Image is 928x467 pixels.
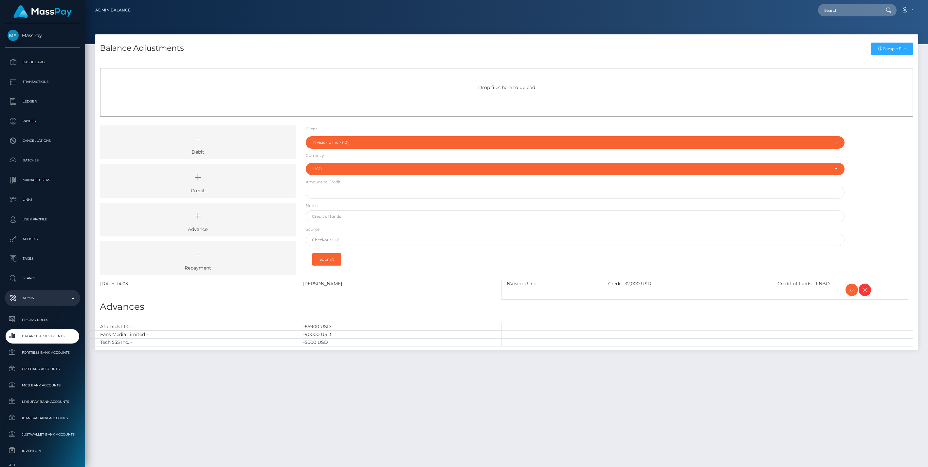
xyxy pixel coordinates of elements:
[298,339,501,346] div: -5000 USD
[5,113,80,129] a: Payees
[95,339,298,346] div: Tech 555 Inc. -
[8,116,78,126] p: Payees
[8,332,78,340] span: Balance Adjustments
[5,74,80,90] a: Transactions
[8,447,78,455] span: Inventory
[478,84,535,90] span: Drop files here to upload
[306,163,845,175] button: USD
[8,254,78,264] p: Taxes
[8,316,78,324] span: Pricing Rules
[8,175,78,185] p: Manage Users
[5,362,80,376] a: CRB Bank Accounts
[5,346,80,360] a: Fortress Bank Accounts
[8,195,78,205] p: Links
[5,251,80,267] a: Taxes
[5,152,80,169] a: Batches
[100,125,296,159] a: Debit
[100,164,296,198] a: Credit
[298,331,501,338] div: -90000 USD
[298,280,501,300] div: [PERSON_NAME]
[8,398,78,405] span: MyEUPay Bank Accounts
[313,140,830,145] div: NVisionU Inc - (121)
[8,30,19,41] img: MassPay
[8,293,78,303] p: Admin
[5,427,80,441] a: JustWallet Bank Accounts
[5,313,80,327] a: Pricing Rules
[5,32,80,38] span: MassPay
[773,280,840,299] div: Credit of funds - FNBO
[298,323,501,330] div: -85900 USD
[95,323,298,330] div: Atomick LLC -
[5,329,80,343] a: Balance Adjustments
[306,203,318,209] label: Notes
[8,77,78,87] p: Transactions
[8,382,78,389] span: MCB Bank Accounts
[5,378,80,392] a: MCB Bank Accounts
[8,234,78,244] p: API Keys
[5,192,80,208] a: Links
[5,411,80,425] a: Ibanera Bank Accounts
[5,395,80,409] a: MyEUPay Bank Accounts
[306,210,845,222] input: Credit of funds
[8,97,78,106] p: Ledger
[8,156,78,165] p: Batches
[5,211,80,228] a: User Profile
[5,93,80,110] a: Ledger
[8,273,78,283] p: Search
[5,133,80,149] a: Cancellations
[95,280,298,300] div: [DATE] 14:03
[95,3,131,17] a: Admin Balance
[95,331,298,338] div: Fans Media Limited -
[306,153,324,159] label: Currency
[306,179,341,185] label: Amount to Credit
[306,234,845,246] input: Checkout LLC
[871,43,913,55] a: Sample File
[5,172,80,188] a: Manage Users
[8,349,78,356] span: Fortress Bank Accounts
[8,136,78,146] p: Cancellations
[5,290,80,306] a: Admin
[8,365,78,373] span: CRB Bank Accounts
[100,300,913,313] h3: Advances
[100,241,296,275] a: Repayment
[306,126,317,132] label: Client
[5,231,80,247] a: API Keys
[100,43,184,54] h4: Balance Adjustments
[5,444,80,458] a: Inventory
[8,215,78,224] p: User Profile
[5,270,80,287] a: Search
[8,57,78,67] p: Dashboard
[100,203,296,236] a: Advance
[13,5,72,18] img: MassPay Logo
[8,431,78,438] span: JustWallet Bank Accounts
[306,136,845,149] button: NVisionU Inc - (121)
[5,54,80,70] a: Dashboard
[603,280,773,299] div: Credit: 32,000 USD
[8,414,78,422] span: Ibanera Bank Accounts
[313,166,830,172] div: USD
[306,226,319,232] label: Source
[312,253,341,266] button: Submit
[502,280,603,299] div: NVisionU Inc -
[818,4,880,16] input: Search...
